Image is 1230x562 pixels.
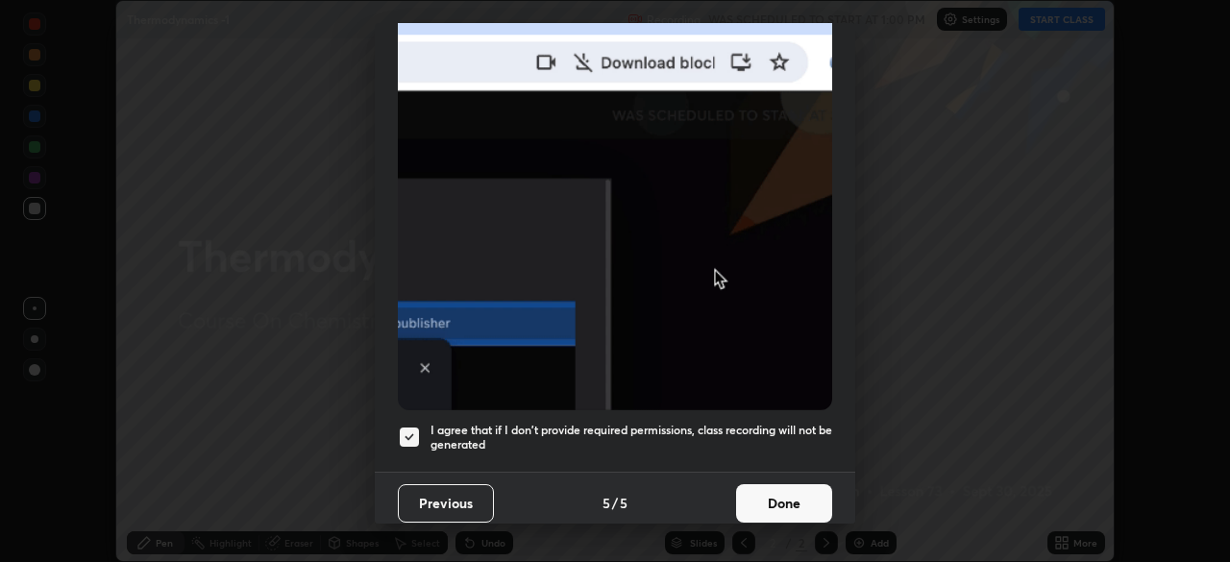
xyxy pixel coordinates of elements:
[603,493,610,513] h4: 5
[430,423,832,452] h5: I agree that if I don't provide required permissions, class recording will not be generated
[620,493,627,513] h4: 5
[736,484,832,523] button: Done
[398,484,494,523] button: Previous
[612,493,618,513] h4: /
